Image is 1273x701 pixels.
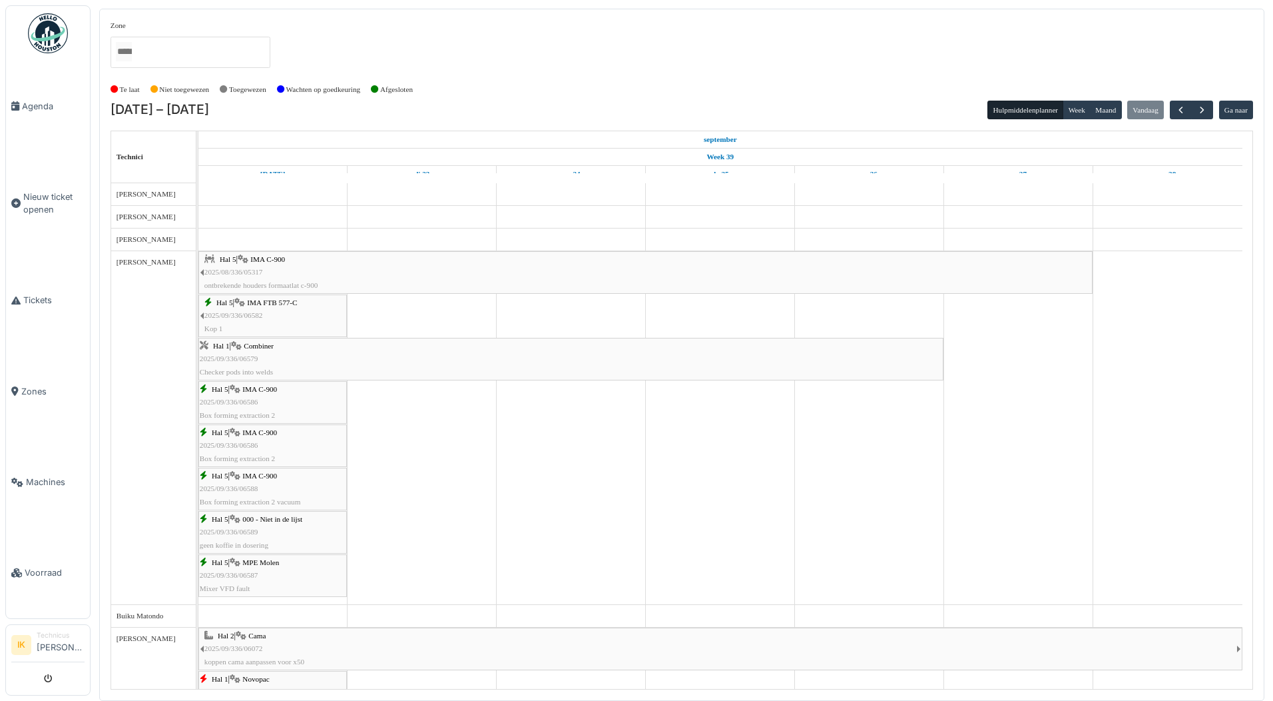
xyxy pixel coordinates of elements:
button: Volgende [1191,101,1213,120]
span: MPE Molen [242,558,279,566]
span: 2025/09/336/06586 [200,398,258,406]
a: 26 september 2025 [858,166,881,183]
div: | [200,470,346,508]
a: 27 september 2025 [1007,166,1031,183]
span: [PERSON_NAME] [117,213,176,221]
span: Technici [117,153,143,161]
span: Tickets [23,294,85,307]
a: Tickets [6,255,90,346]
span: Checker pods into welds [200,368,273,376]
span: Zones [21,385,85,398]
a: Voorraad [6,528,90,618]
span: Hal 5 [220,255,236,263]
label: Wachten op goedkeuring [286,84,361,95]
button: Maand [1090,101,1122,119]
span: Agenda [22,100,85,113]
span: Buiku Matondo [117,612,164,620]
span: Box forming extraction 2 vacuum [200,498,301,506]
span: Box forming extraction 2 [200,454,275,462]
a: Machines [6,437,90,528]
a: 28 september 2025 [1156,166,1180,183]
div: | [204,297,346,335]
a: Nieuw ticket openen [6,151,90,255]
li: [PERSON_NAME] [37,630,85,659]
span: Hal 1 [213,342,230,350]
div: | [200,426,346,465]
a: 23 september 2025 [411,166,433,183]
span: [PERSON_NAME] [117,634,176,642]
span: 2025/09/336/06588 [200,484,258,492]
span: Hal 5 [212,558,228,566]
label: Afgesloten [380,84,413,95]
span: koppen cama aanpassen voor x50 [204,658,304,666]
button: Vorige [1170,101,1192,120]
span: [PERSON_NAME] [117,258,176,266]
span: Nieuw ticket openen [23,191,85,216]
button: Week [1063,101,1091,119]
div: | [200,513,346,552]
label: Niet toegewezen [159,84,209,95]
span: IMA C-900 [242,472,277,480]
span: 2025/09/336/06589 [200,528,258,536]
a: 25 september 2025 [708,166,732,183]
div: | [204,253,1091,292]
a: Zones [6,346,90,436]
span: 2025/09/336/06582 [204,311,263,319]
span: Hal 2 [218,632,234,640]
div: | [200,340,942,378]
li: IK [11,635,31,655]
h2: [DATE] – [DATE] [111,102,209,118]
span: Hal 5 [212,428,228,436]
div: | [204,630,1236,668]
span: 2025/09/336/06579 [200,354,258,362]
div: | [200,556,346,595]
a: 24 september 2025 [559,166,584,183]
span: Kop 1 [204,325,223,333]
span: geen koffie in dosering [200,541,268,549]
span: 2025/09/336/06586 [200,441,258,449]
span: IMA C-900 [242,428,277,436]
span: [PERSON_NAME] [117,190,176,198]
span: IMA C-900 [242,385,277,393]
label: Zone [111,20,126,31]
span: Voorraad [25,566,85,579]
a: Week 39 [703,149,737,165]
span: Machines [26,476,85,488]
div: | [200,383,346,422]
span: Hal 5 [212,515,228,523]
span: Hal 1 [212,675,228,683]
span: Hal 5 [216,299,233,307]
input: Alles [116,42,132,61]
a: 22 september 2025 [700,131,740,148]
span: Hal 5 [212,385,228,393]
label: Te laat [120,84,140,95]
span: [PERSON_NAME] [117,235,176,243]
span: 000 - Niet in de lijst [242,515,302,523]
span: Cama [248,632,266,640]
img: Badge_color-CXgf-gQk.svg [28,13,68,53]
span: Mixer VFD fault [200,584,250,592]
span: Novopac [242,675,269,683]
button: Hulpmiddelenplanner [987,101,1063,119]
span: 2025/09/336/06072 [204,644,263,652]
span: IMA FTB 577-C [247,299,297,307]
span: 2025/08/336/05317 [204,268,263,276]
label: Toegewezen [229,84,266,95]
a: IK Technicus[PERSON_NAME] [11,630,85,662]
span: 2025/09/336/06587 [200,571,258,579]
span: Hal 5 [212,472,228,480]
span: Combiner [244,342,274,350]
div: Technicus [37,630,85,640]
button: Vandaag [1127,101,1164,119]
span: ontbrekende houders formaatlat c-900 [204,281,318,289]
span: IMA C-900 [250,255,285,263]
button: Ga naar [1219,101,1254,119]
a: Agenda [6,61,90,151]
span: 2025/09/336/06584 [200,688,258,696]
a: 22 september 2025 [257,166,289,183]
span: Box forming extraction 2 [200,411,275,419]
